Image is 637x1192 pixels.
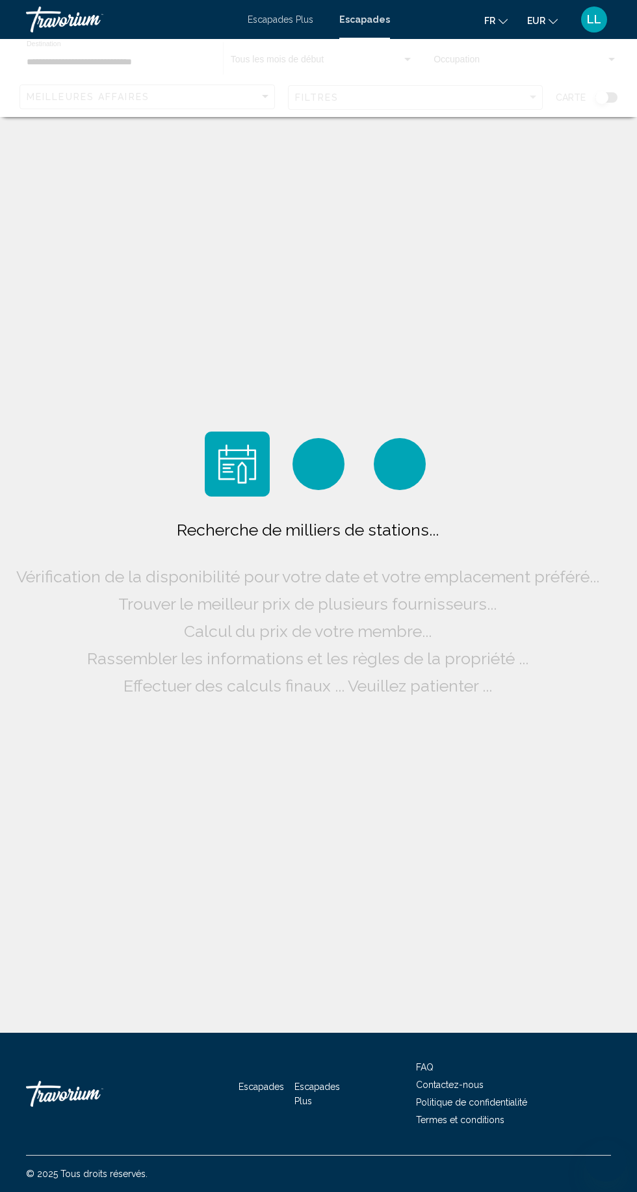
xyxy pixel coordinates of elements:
[294,1082,340,1106] a: Escapades Plus
[184,621,432,641] font: Calcul du prix de votre membre...
[484,16,495,26] font: fr
[527,11,558,30] button: Changer de devise
[26,1074,156,1113] a: Travorium
[416,1062,434,1072] a: FAQ
[87,649,528,668] font: Rassembler les informations et les règles de la propriété ...
[339,14,390,25] a: Escapades
[416,1080,484,1090] a: Contactez-nous
[484,11,508,30] button: Changer de langue
[416,1115,504,1125] a: Termes et conditions
[585,1140,627,1182] iframe: Bouton de lancement de la fenêtre de messagerie
[239,1082,284,1092] a: Escapades
[587,12,601,26] font: LL
[577,6,611,33] button: Menu utilisateur
[26,1169,148,1179] font: © 2025 Tous droits réservés.
[416,1097,527,1108] a: Politique de confidentialité
[118,594,497,614] font: Trouver le meilleur prix de plusieurs fournisseurs...
[123,676,492,695] font: Effectuer des calculs finaux ... Veuillez patienter ...
[527,16,545,26] font: EUR
[26,6,235,32] a: Travorium
[248,14,313,25] a: Escapades Plus
[177,520,439,539] font: Recherche de milliers de stations...
[16,567,599,586] font: Vérification de la disponibilité pour votre date et votre emplacement préféré...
